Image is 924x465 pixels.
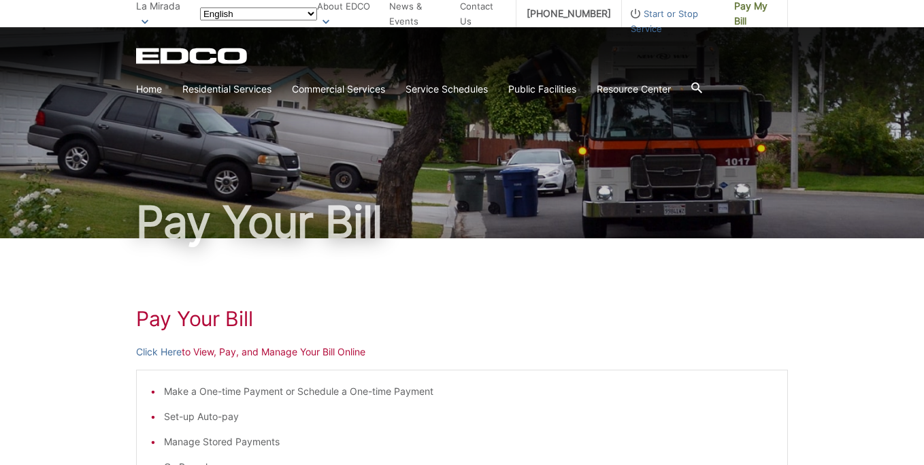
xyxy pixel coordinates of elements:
a: Click Here [136,344,182,359]
li: Manage Stored Payments [164,434,774,449]
a: Resource Center [597,82,671,97]
li: Set-up Auto-pay [164,409,774,424]
a: Home [136,82,162,97]
a: Service Schedules [406,82,488,97]
a: Commercial Services [292,82,385,97]
li: Make a One-time Payment or Schedule a One-time Payment [164,384,774,399]
a: Public Facilities [508,82,576,97]
h1: Pay Your Bill [136,200,788,244]
a: Residential Services [182,82,271,97]
a: EDCD logo. Return to the homepage. [136,48,249,64]
p: to View, Pay, and Manage Your Bill Online [136,344,788,359]
select: Select a language [200,7,317,20]
h1: Pay Your Bill [136,306,788,331]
